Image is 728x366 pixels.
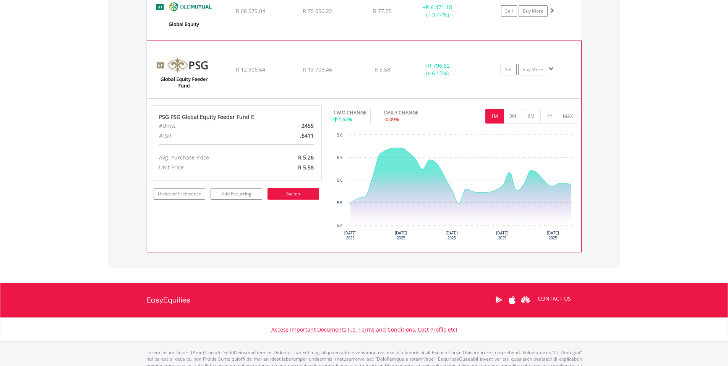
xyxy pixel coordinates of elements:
[264,131,319,141] div: .6411
[333,131,577,246] div: Chart. Highcharts interactive chart.
[532,288,576,309] a: CONTACT US
[151,50,217,96] img: UT.ZA.PGEE.png
[409,3,467,19] div: + (+ 9.44%)
[426,3,452,11] span: R 6 471.18
[504,109,522,124] button: 3M
[154,188,205,200] a: Dividend Preference
[333,109,366,116] div: 1 MO CHANGE
[446,231,458,240] text: [DATE] 2025
[395,231,407,240] text: [DATE] 2025
[559,109,577,124] button: MAX
[519,288,532,312] a: Huawei
[384,109,445,116] div: DAILY CHANGE
[384,116,399,123] span: -0.09%
[333,131,577,246] svg: Interactive chart
[146,283,190,317] a: EasyEquities
[298,164,314,171] span: R 5.58
[153,163,264,172] div: Unit Price
[337,133,342,137] text: 5.8
[159,113,314,121] div: PSG PSG Global Equity Feeder Fund E
[337,178,342,182] text: 5.6
[522,109,541,124] button: 6M
[375,66,390,73] span: R 5.58
[339,116,352,123] span: 1.57%
[547,231,559,240] text: [DATE] 2025
[506,288,519,312] a: Apple
[518,64,547,75] a: Buy More
[519,5,548,17] a: Buy More
[211,188,262,200] a: Add Recurring
[540,109,559,124] button: 1Y
[373,7,392,15] span: R 77.55
[264,121,319,131] div: 2455
[409,62,466,77] div: + (+ 6.17%)
[501,64,517,75] a: Sell
[268,188,319,200] a: Switch
[236,7,265,15] span: R 68 579.04
[344,231,357,240] text: [DATE] 2025
[337,156,342,160] text: 5.7
[236,66,265,73] span: R 12 906.64
[337,201,342,205] text: 5.5
[492,288,506,312] a: Google Play
[496,231,509,240] text: [DATE] 2025
[428,62,450,69] span: R 796.82
[153,131,264,141] div: #FSR
[153,121,264,131] div: #Units
[298,154,314,161] span: R 5.26
[303,7,332,15] span: R 75 050.22
[303,66,332,73] span: R 13 703.46
[485,109,504,124] button: 1M
[153,153,264,163] div: Avg. Purchase Price
[501,5,517,17] a: Sell
[337,223,342,228] text: 5.4
[271,326,457,333] a: Access Important Documents (i.e. Terms and Conditions, Cost Profile etc)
